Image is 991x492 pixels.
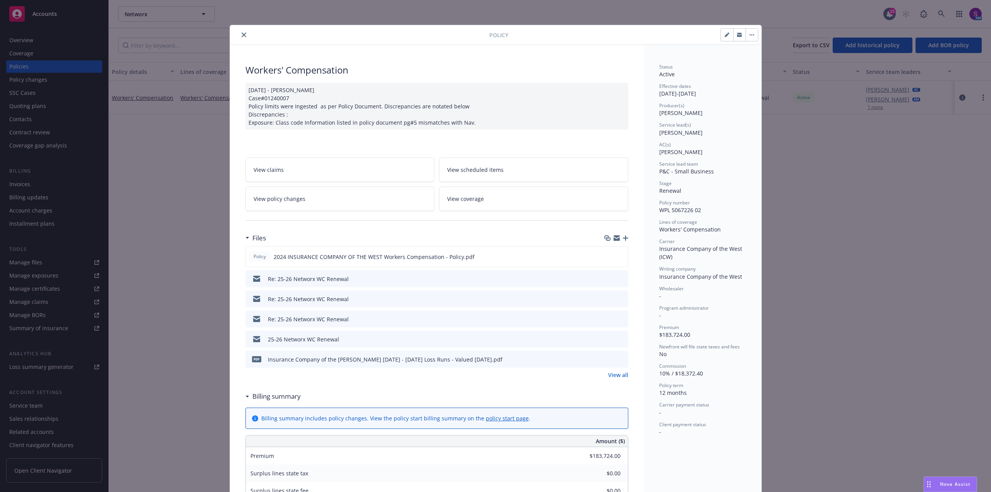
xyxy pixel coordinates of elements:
[439,187,628,211] a: View coverage
[250,470,308,477] span: Surplus lines state tax
[659,350,667,358] span: No
[659,206,701,214] span: WPL 5067226 02
[659,180,672,187] span: Stage
[254,166,284,174] span: View claims
[261,414,530,422] div: Billing summary includes policy changes. View the policy start billing summary on the .
[606,315,612,323] button: download file
[659,129,703,136] span: [PERSON_NAME]
[608,371,628,379] a: View all
[659,343,740,350] span: Newfront will file state taxes and fees
[659,168,714,175] span: P&C - Small Business
[447,195,484,203] span: View coverage
[575,468,625,479] input: 0.00
[659,401,709,408] span: Carrier payment status
[659,83,746,98] div: [DATE] - [DATE]
[659,382,683,389] span: Policy term
[659,370,703,377] span: 10% / $18,372.40
[659,141,671,148] span: AC(s)
[268,275,349,283] div: Re: 25-26 Networx WC Renewal
[252,233,266,243] h3: Files
[618,295,625,303] button: preview file
[486,415,529,422] a: policy start page
[924,477,977,492] button: Nova Assist
[605,253,612,261] button: download file
[606,335,612,343] button: download file
[447,166,504,174] span: View scheduled items
[439,158,628,182] a: View scheduled items
[252,391,301,401] h3: Billing summary
[245,63,628,77] div: Workers' Compensation
[268,355,502,363] div: Insurance Company of the [PERSON_NAME] [DATE] - [DATE] Loss Runs - Valued [DATE].pdf
[659,238,675,245] span: Carrier
[659,409,661,416] span: -
[659,324,679,331] span: Premium
[659,70,675,78] span: Active
[245,233,266,243] div: Files
[618,335,625,343] button: preview file
[239,30,249,39] button: close
[940,481,970,487] span: Nova Assist
[659,83,691,89] span: Effective dates
[659,199,690,206] span: Policy number
[575,450,625,462] input: 0.00
[268,295,349,303] div: Re: 25-26 Networx WC Renewal
[252,253,267,260] span: Policy
[659,109,703,117] span: [PERSON_NAME]
[618,253,625,261] button: preview file
[245,187,435,211] a: View policy changes
[274,253,475,261] span: 2024 INSURANCE COMPANY OF THE WEST Workers Compensation - Policy.pdf
[268,315,349,323] div: Re: 25-26 Networx WC Renewal
[659,245,744,261] span: Insurance Company of the West (ICW)
[618,315,625,323] button: preview file
[659,421,706,428] span: Client payment status
[659,226,721,233] span: Workers' Compensation
[659,63,673,70] span: Status
[659,219,697,225] span: Lines of coverage
[606,355,612,363] button: download file
[924,477,934,492] div: Drag to move
[659,273,742,280] span: Insurance Company of the West
[659,305,709,311] span: Program administrator
[245,158,435,182] a: View claims
[245,83,628,130] div: [DATE] - [PERSON_NAME] Case#01240007 Policy limits were Ingested as per Policy Document. Discrepa...
[245,391,301,401] div: Billing summary
[252,356,261,362] span: pdf
[659,389,687,396] span: 12 months
[596,437,625,445] span: Amount ($)
[659,331,690,338] span: $183,724.00
[659,148,703,156] span: [PERSON_NAME]
[254,195,305,203] span: View policy changes
[659,102,684,109] span: Producer(s)
[659,122,691,128] span: Service lead(s)
[659,428,661,435] span: -
[606,275,612,283] button: download file
[659,292,661,300] span: -
[250,452,274,459] span: Premium
[659,312,661,319] span: -
[618,355,625,363] button: preview file
[618,275,625,283] button: preview file
[659,266,696,272] span: Writing company
[659,187,681,194] span: Renewal
[268,335,339,343] div: 25-26 Networx WC Renewal
[606,295,612,303] button: download file
[659,285,684,292] span: Wholesaler
[489,31,508,39] span: Policy
[659,161,698,167] span: Service lead team
[659,363,686,369] span: Commission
